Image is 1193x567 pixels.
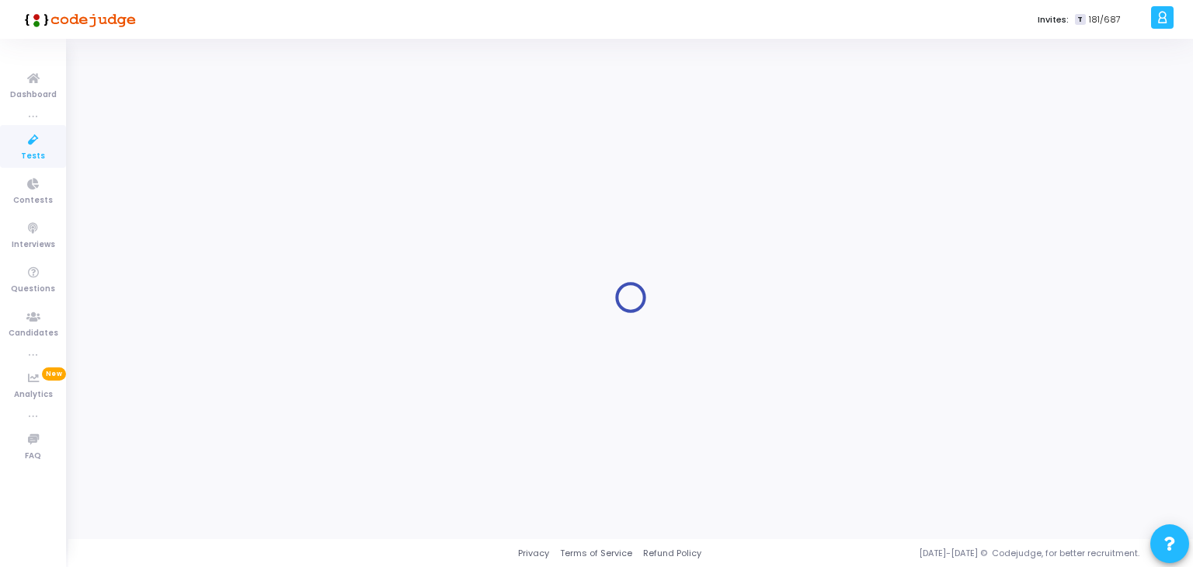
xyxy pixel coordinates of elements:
span: Dashboard [10,89,57,102]
span: Contests [13,194,53,207]
img: logo [19,4,136,35]
span: T [1075,14,1085,26]
span: Analytics [14,388,53,402]
span: Candidates [9,327,58,340]
a: Terms of Service [560,547,632,560]
a: Privacy [518,547,549,560]
span: Tests [21,150,45,163]
span: New [42,367,66,381]
a: Refund Policy [643,547,701,560]
label: Invites: [1038,13,1069,26]
div: [DATE]-[DATE] © Codejudge, for better recruitment. [701,547,1174,560]
span: Interviews [12,238,55,252]
span: 181/687 [1089,13,1121,26]
span: Questions [11,283,55,296]
span: FAQ [25,450,41,463]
